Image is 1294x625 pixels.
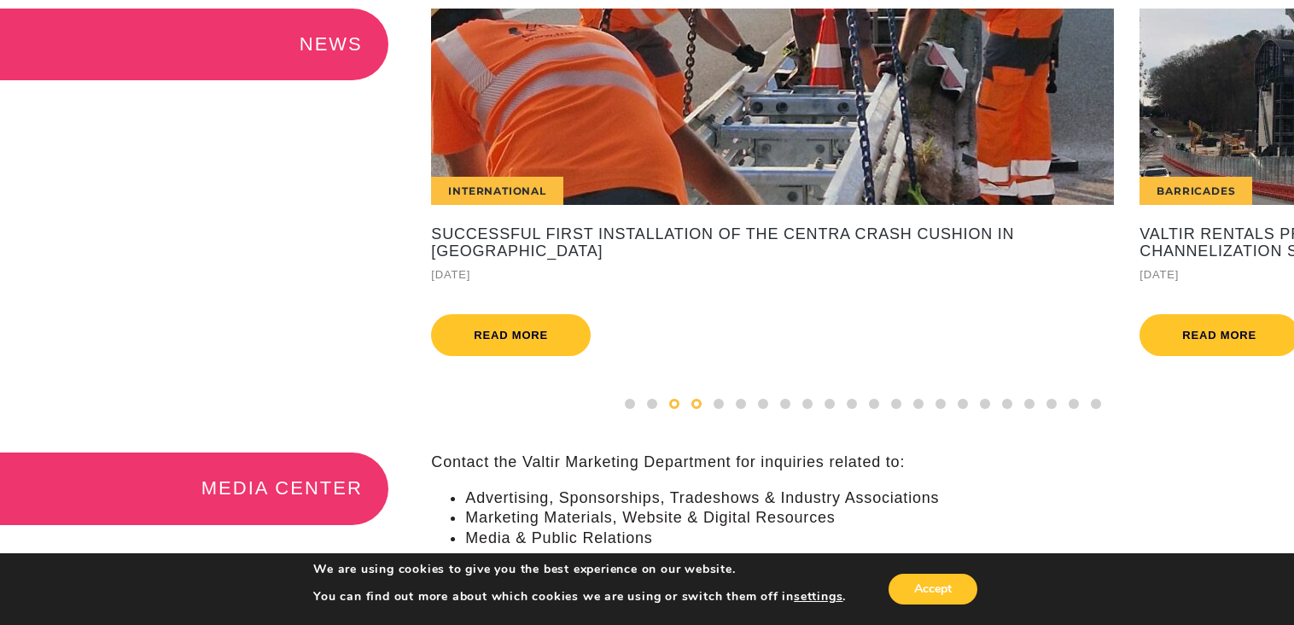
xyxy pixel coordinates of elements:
li: Advertising, Sponsorships, Tradeshows & Industry Associations [465,488,1294,508]
li: Marketing Materials, Website & Digital Resources [465,508,1294,528]
button: settings [794,589,842,605]
li: Media & Public Relations [465,529,1294,548]
p: You can find out more about which cookies we are using or switch them off in . [313,589,846,605]
div: Barricades [1140,177,1252,205]
p: We are using cookies to give you the best experience on our website. [313,562,846,577]
a: Successful First Installation of the CENTRA Crash Cushion in [GEOGRAPHIC_DATA] [431,226,1114,260]
a: International [431,9,1114,205]
div: International [431,177,562,205]
div: [DATE] [431,265,1114,284]
p: Contact the Valtir Marketing Department for inquiries related to: [431,453,1294,472]
a: Read more [431,314,591,356]
button: Accept [889,574,977,605]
